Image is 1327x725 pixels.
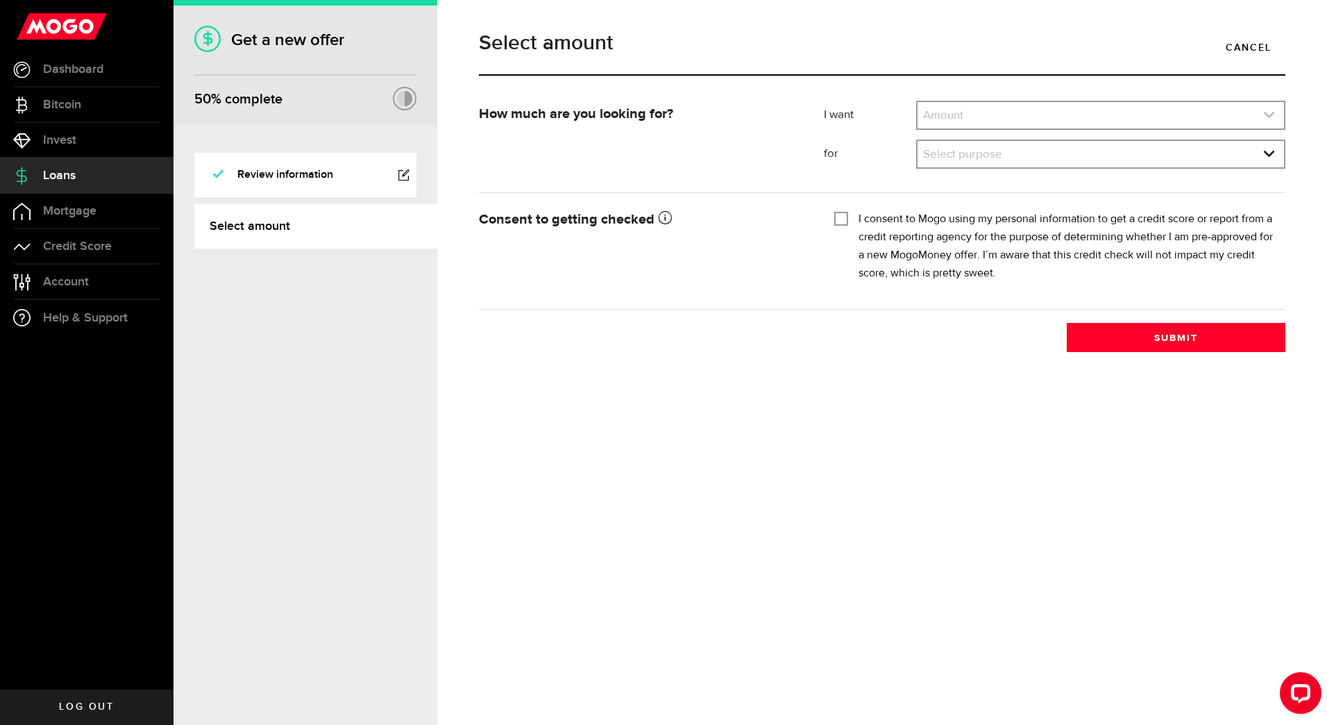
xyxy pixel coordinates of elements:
[859,210,1275,283] label: I consent to Mogo using my personal information to get a credit score or report from a credit rep...
[194,30,416,50] h1: Get a new offer
[834,210,848,224] input: I consent to Mogo using my personal information to get a credit score or report from a credit rep...
[479,33,1285,53] h1: Select amount
[43,134,76,147] span: Invest
[918,102,1284,128] a: expand select
[43,205,96,217] span: Mortgage
[824,107,916,124] label: I want
[43,312,128,324] span: Help & Support
[43,240,112,253] span: Credit Score
[43,276,89,288] span: Account
[194,153,416,197] a: Review information
[59,702,114,712] span: Log out
[43,169,76,182] span: Loans
[1269,667,1327,725] iframe: LiveChat chat widget
[43,99,81,111] span: Bitcoin
[479,107,673,121] strong: How much are you looking for?
[194,204,437,249] a: Select amount
[824,146,916,162] label: for
[194,87,282,112] div: % complete
[1212,33,1285,62] a: Cancel
[194,91,211,108] span: 50
[918,141,1284,167] a: expand select
[1067,323,1285,352] button: Submit
[479,212,672,226] strong: Consent to getting checked
[43,63,103,76] span: Dashboard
